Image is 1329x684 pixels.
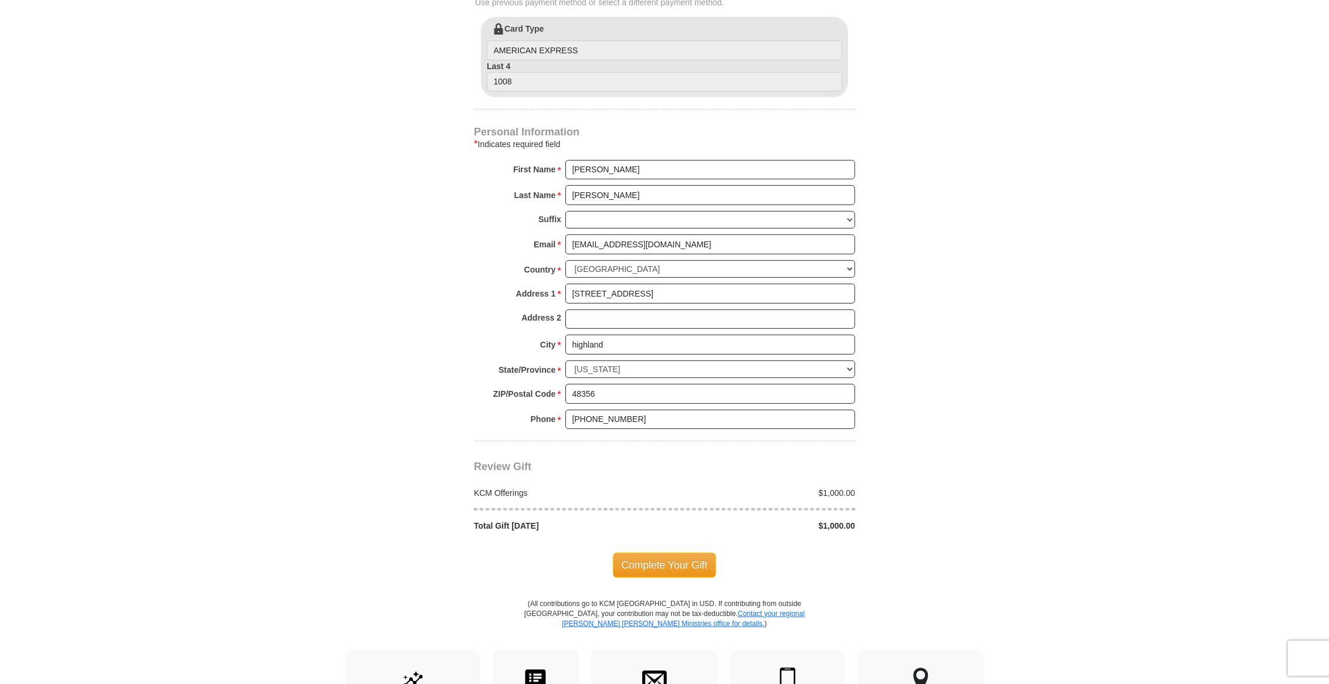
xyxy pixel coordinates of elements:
div: $1,000.00 [664,520,862,532]
strong: Suffix [538,211,561,227]
strong: Last Name [514,187,556,203]
strong: Country [524,261,556,278]
strong: Address 1 [516,285,556,302]
strong: City [540,336,555,353]
div: $1,000.00 [664,487,862,499]
strong: State/Province [499,362,555,378]
input: Card Type [487,40,842,60]
div: KCM Offerings [468,487,665,499]
div: Indicates required field [474,137,855,151]
strong: Phone [531,411,556,427]
a: Contact your regional [PERSON_NAME] [PERSON_NAME] Ministries office for details. [562,610,805,628]
strong: ZIP/Postal Code [493,386,556,402]
label: Card Type [487,23,842,60]
strong: First Name [513,161,555,178]
input: Last 4 [487,72,842,92]
span: Review Gift [474,461,531,472]
strong: Email [534,236,555,253]
h4: Personal Information [474,127,855,137]
div: Total Gift [DATE] [468,520,665,532]
strong: Address 2 [521,309,561,326]
p: (All contributions go to KCM [GEOGRAPHIC_DATA] in USD. If contributing from outside [GEOGRAPHIC_D... [524,599,805,650]
span: Complete Your Gift [613,553,717,577]
label: Last 4 [487,60,842,92]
